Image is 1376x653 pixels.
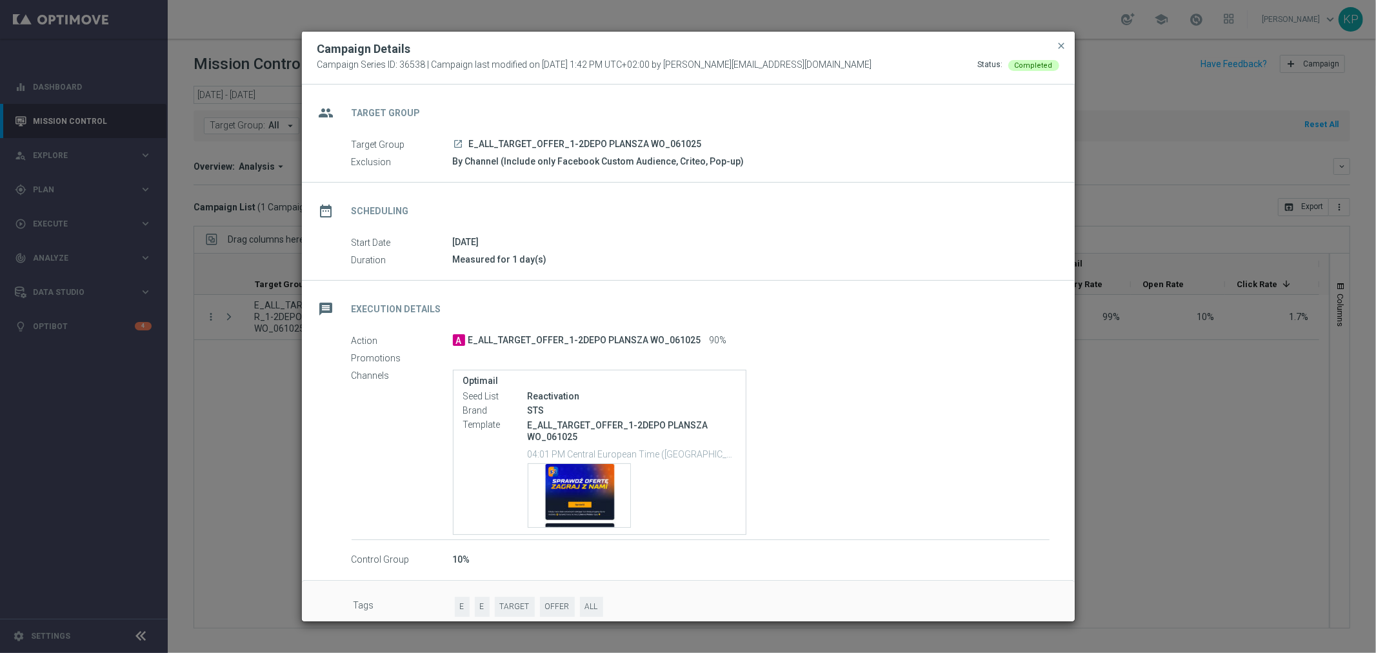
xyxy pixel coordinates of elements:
[528,447,736,460] p: 04:01 PM Central European Time ([GEOGRAPHIC_DATA]) (UTC +02:00)
[352,335,453,347] label: Action
[540,597,575,617] span: OFFER
[352,303,441,316] h2: Execution Details
[352,139,453,150] label: Target Group
[317,41,411,57] h2: Campaign Details
[352,237,453,248] label: Start Date
[352,107,421,119] h2: Target Group
[453,139,464,150] a: launch
[463,405,528,417] label: Brand
[352,370,453,381] label: Channels
[528,390,736,403] div: Reactivation
[463,391,528,403] label: Seed List
[315,297,338,321] i: message
[352,554,453,566] label: Control Group
[1015,61,1053,70] span: Completed
[455,597,470,617] span: E
[453,155,1050,168] div: By Channel (Include only Facebook Custom Audience, Criteo, Pop-up)
[352,156,453,168] label: Exclusion
[580,597,603,617] span: ALL
[454,139,464,149] i: launch
[463,376,736,387] label: Optimail
[352,352,453,364] label: Promotions
[354,597,455,617] label: Tags
[352,205,409,217] h2: Scheduling
[453,253,1050,266] div: Measured for 1 day(s)
[469,139,702,150] span: E_ALL_TARGET_OFFER_1-2DEPO PLANSZA WO_061025
[528,404,736,417] div: STS
[475,597,490,617] span: E
[453,236,1050,248] div: [DATE]
[317,59,872,71] span: Campaign Series ID: 36538 | Campaign last modified on [DATE] 1:42 PM UTC+02:00 by [PERSON_NAME][E...
[463,419,528,431] label: Template
[453,553,1050,566] div: 10%
[978,59,1003,71] div: Status:
[710,335,727,347] span: 90%
[468,335,701,347] span: E_ALL_TARGET_OFFER_1-2DEPO PLANSZA WO_061025
[315,101,338,125] i: group
[1008,59,1059,70] colored-tag: Completed
[1057,41,1067,51] span: close
[315,199,338,223] i: date_range
[352,254,453,266] label: Duration
[495,597,535,617] span: TARGET
[453,334,465,346] span: A
[528,419,736,443] p: E_ALL_TARGET_OFFER_1-2DEPO PLANSZA WO_061025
